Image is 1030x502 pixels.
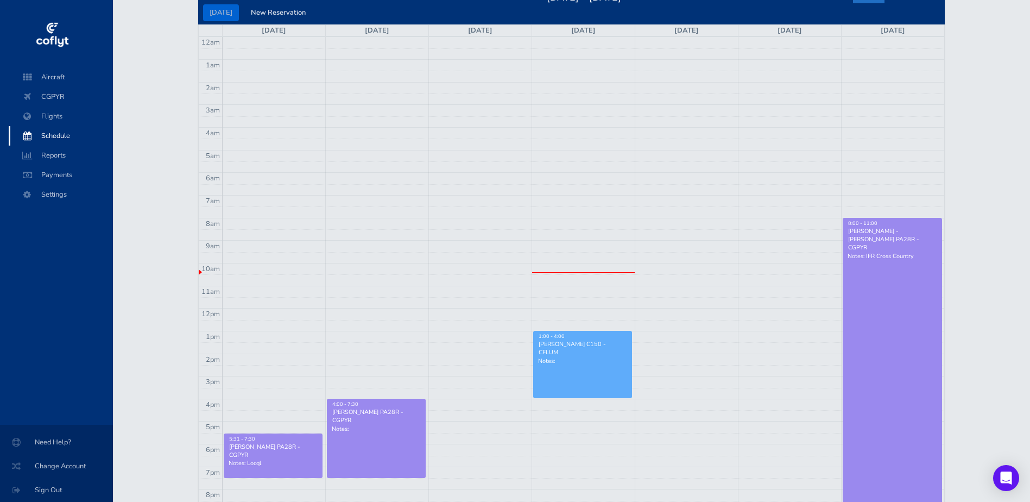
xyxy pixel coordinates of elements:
span: Reports [20,146,102,165]
span: 8:00 - 11:00 [848,220,877,227]
span: Payments [20,165,102,185]
button: New Reservation [244,4,312,21]
span: 5am [206,151,220,161]
span: 9am [206,241,220,251]
span: Change Account [13,456,100,476]
img: coflyt logo [34,19,70,52]
span: 3am [206,105,220,115]
span: 1am [206,60,220,70]
p: Notes: IFR Cross Country [848,252,937,260]
span: Flights [20,106,102,126]
span: 1:00 - 4:00 [539,333,565,340]
span: 4am [206,128,220,138]
p: Notes: Locql [229,459,318,467]
span: 2am [206,83,220,93]
p: Notes: [332,425,421,433]
span: 11am [201,287,220,297]
div: Open Intercom Messenger [993,465,1019,491]
span: 6am [206,173,220,183]
span: 2pm [206,355,220,365]
a: [DATE] [262,26,286,35]
a: [DATE] [468,26,492,35]
span: 12pm [201,309,220,319]
span: Sign Out [13,480,100,500]
span: 5pm [206,422,220,432]
span: 4pm [206,400,220,410]
span: 6pm [206,445,220,455]
span: 3pm [206,377,220,387]
span: 1pm [206,332,220,342]
div: [PERSON_NAME] PA28R - CGPYR [332,408,421,424]
p: Notes: [538,357,627,365]
a: [DATE] [365,26,389,35]
div: [PERSON_NAME] C150 - CFLUM [538,340,627,356]
span: 8pm [206,490,220,500]
div: [PERSON_NAME] PA28R - CGPYR [229,443,318,459]
button: [DATE] [203,4,239,21]
span: CGPYR [20,87,102,106]
a: [DATE] [778,26,802,35]
a: [DATE] [571,26,596,35]
a: [DATE] [674,26,699,35]
a: [DATE] [881,26,905,35]
span: Aircraft [20,67,102,87]
div: [PERSON_NAME] - [PERSON_NAME] PA28R - CGPYR [848,227,937,252]
span: 8am [206,219,220,229]
span: Settings [20,185,102,204]
span: 10am [201,264,220,274]
span: 7am [206,196,220,206]
span: 12am [201,37,220,47]
span: 7pm [206,468,220,478]
span: 5:31 - 7:30 [229,436,255,442]
span: Need Help? [13,432,100,452]
span: Schedule [20,126,102,146]
span: 4:00 - 7:30 [332,401,358,407]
